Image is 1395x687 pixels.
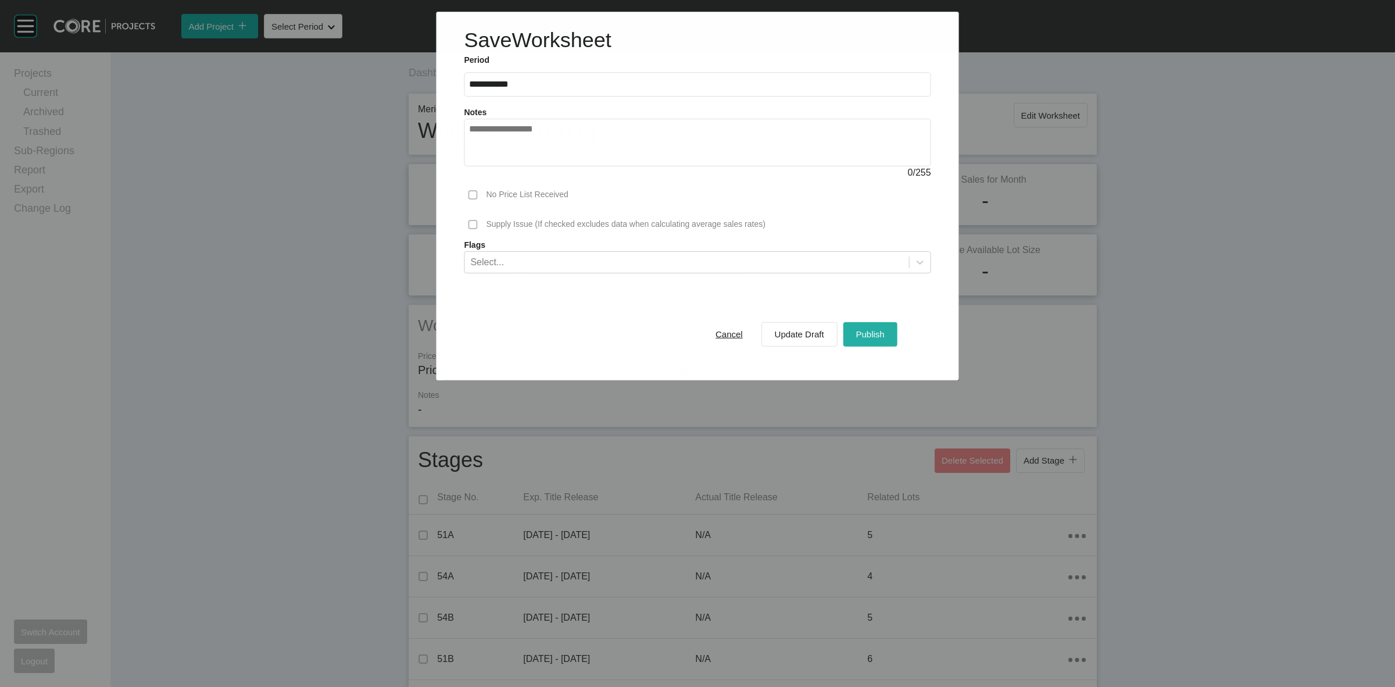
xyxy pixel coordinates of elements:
[470,255,504,268] div: Select...
[464,108,487,117] label: Notes
[761,322,838,346] button: Update Draft
[464,55,931,67] label: Period
[464,166,931,179] div: / 255
[856,329,885,339] span: Publish
[908,168,913,177] span: 0
[464,240,931,251] label: Flags
[486,219,765,230] p: Supply Issue (If checked excludes data when calculating average sales rates)
[703,322,756,346] button: Cancel
[486,189,568,201] p: No Price List Received
[464,26,611,55] h1: Save Worksheet
[775,329,824,339] span: Update Draft
[843,322,897,346] button: Publish
[716,329,743,339] span: Cancel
